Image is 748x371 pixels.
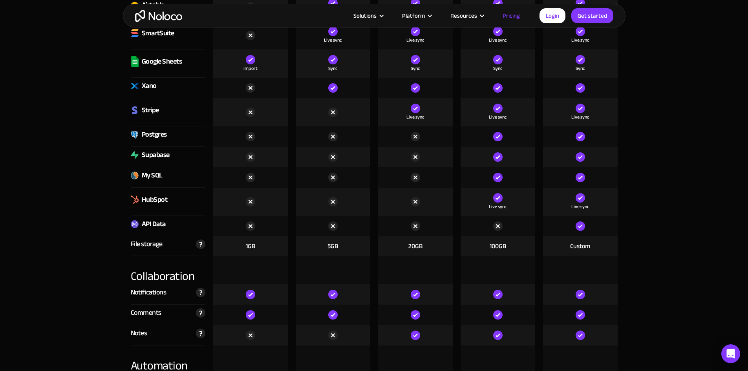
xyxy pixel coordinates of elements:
[441,11,493,21] div: Resources
[353,11,377,21] div: Solutions
[142,104,159,116] div: Stripe
[411,64,420,72] div: Sync
[142,218,166,230] div: API Data
[142,129,167,141] div: Postgres
[489,203,507,210] div: Live sync
[571,8,613,23] a: Get started
[450,11,477,21] div: Resources
[408,242,422,250] div: 20GB
[570,242,590,250] div: Custom
[571,113,589,121] div: Live sync
[489,113,507,121] div: Live sync
[142,56,182,68] div: Google Sheets
[540,8,565,23] a: Login
[493,64,502,72] div: Sync
[324,36,342,44] div: Live sync
[344,11,392,21] div: Solutions
[131,327,147,339] div: Notes
[246,242,255,250] div: 1GB
[131,307,161,319] div: Comments
[131,287,166,298] div: Notifications
[135,10,182,22] a: home
[392,11,441,21] div: Platform
[328,64,337,72] div: Sync
[142,149,170,161] div: Supabase
[142,170,163,181] div: My SQL
[327,242,338,250] div: 5GB
[131,238,163,250] div: File storage
[489,36,507,44] div: Live sync
[406,113,424,121] div: Live sync
[142,80,157,92] div: Xano
[576,64,585,72] div: Sync
[493,11,530,21] a: Pricing
[131,256,205,284] div: Collaboration
[406,36,424,44] div: Live sync
[571,203,589,210] div: Live sync
[571,36,589,44] div: Live sync
[142,194,168,206] div: HubSpot
[490,242,506,250] div: 100GB
[142,27,174,39] div: SmartSuite
[402,11,425,21] div: Platform
[243,64,258,72] div: Import
[721,344,740,363] div: Open Intercom Messenger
